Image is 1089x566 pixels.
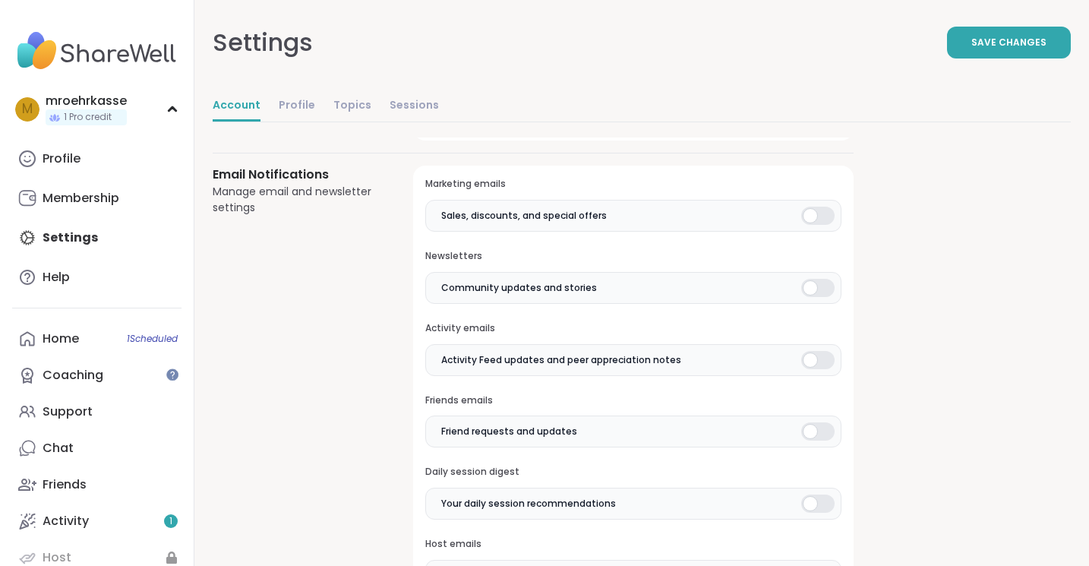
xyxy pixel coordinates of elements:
span: Friend requests and updates [441,425,577,438]
h3: Email Notifications [213,166,377,184]
div: Support [43,403,93,420]
a: Coaching [12,357,181,394]
a: Profile [279,91,315,122]
a: Home1Scheduled [12,321,181,357]
a: Friends [12,466,181,503]
div: Profile [43,150,80,167]
span: Sales, discounts, and special offers [441,209,607,223]
h3: Activity emails [425,322,841,335]
a: Account [213,91,260,122]
img: ShareWell Nav Logo [12,24,181,77]
span: m [22,100,33,119]
a: Support [12,394,181,430]
div: Host [43,549,71,566]
a: Chat [12,430,181,466]
h3: Marketing emails [425,178,841,191]
button: Save Changes [947,27,1071,58]
div: Chat [43,440,74,457]
div: Membership [43,190,119,207]
span: 1 Scheduled [127,333,178,345]
span: 1 [169,515,172,528]
iframe: Spotlight [166,368,178,381]
div: Friends [43,476,87,493]
h3: Daily session digest [425,466,841,479]
div: mroehrkasse [46,93,127,109]
span: Activity Feed updates and peer appreciation notes [441,353,681,367]
h3: Friends emails [425,394,841,407]
a: Sessions [390,91,439,122]
a: Activity1 [12,503,181,539]
span: Save Changes [971,36,1046,49]
a: Membership [12,180,181,217]
span: Community updates and stories [441,281,597,295]
div: Home [43,330,79,347]
a: Topics [333,91,371,122]
h3: Newsletters [425,250,841,263]
div: Activity [43,513,89,530]
h3: Host emails [425,538,841,551]
div: Coaching [43,367,103,384]
span: 1 Pro credit [64,111,112,124]
div: Manage email and newsletter settings [213,184,377,216]
span: Your daily session recommendations [441,497,616,511]
div: Help [43,269,70,286]
a: Profile [12,141,181,177]
div: Settings [213,24,313,61]
a: Help [12,259,181,296]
